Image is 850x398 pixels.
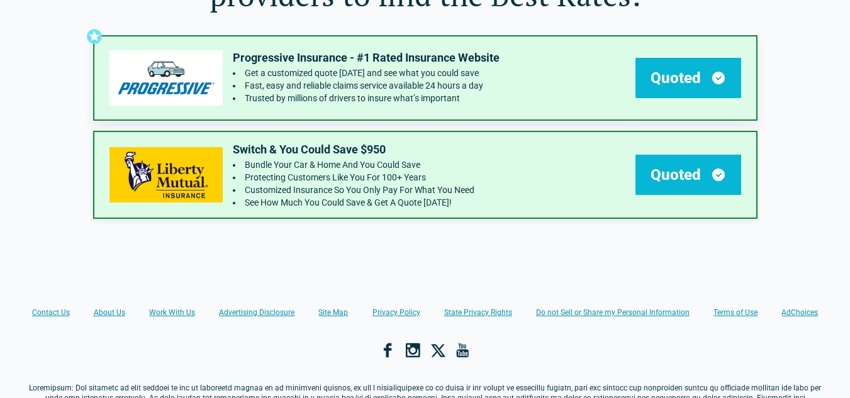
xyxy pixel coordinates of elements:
[380,343,395,358] a: Facebook
[536,307,690,318] a: Do not Sell or Share my Personal Information
[219,307,294,318] a: Advertising Disclosure
[444,307,512,318] a: State Privacy Rights
[32,307,70,318] a: Contact Us
[372,307,420,318] a: Privacy Policy
[405,343,420,358] a: Instagram
[318,307,348,318] a: Site Map
[430,343,445,358] a: X
[456,343,471,358] a: YouTube
[149,307,195,318] a: Work With Us
[94,307,125,318] a: About Us
[713,307,758,318] a: Terms of Use
[781,307,818,318] a: AdChoices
